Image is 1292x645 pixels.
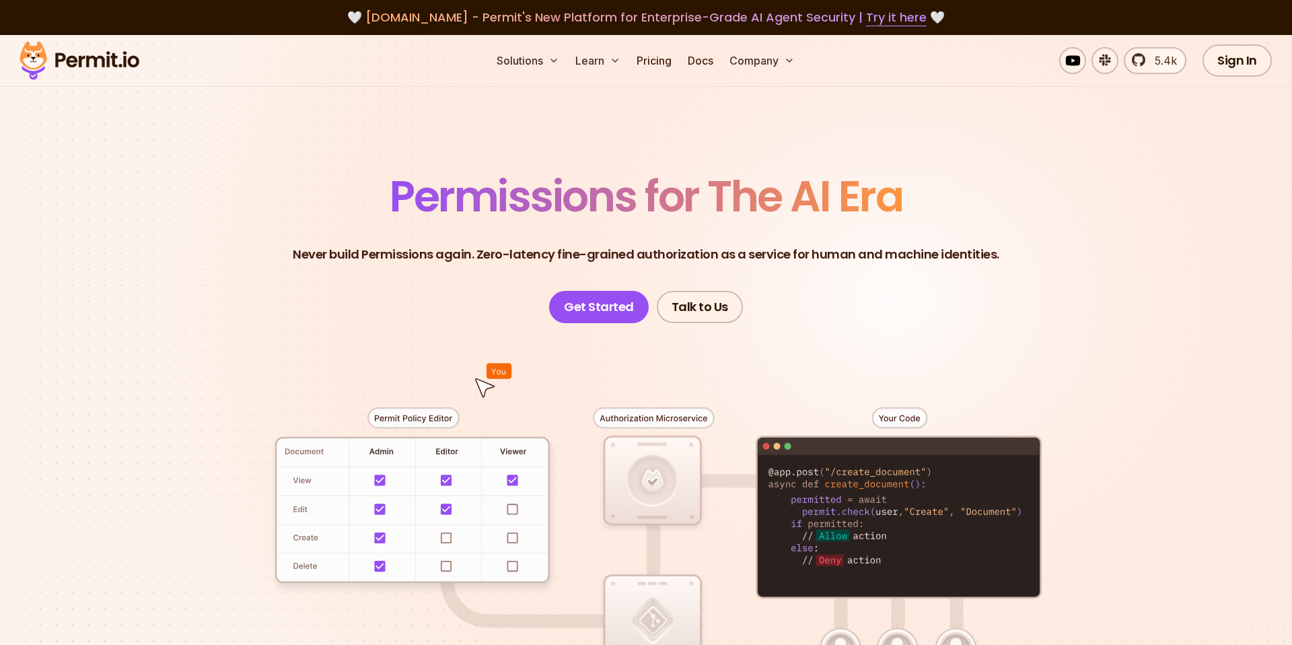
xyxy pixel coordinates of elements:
[724,47,800,74] button: Company
[631,47,677,74] a: Pricing
[682,47,719,74] a: Docs
[1147,53,1177,69] span: 5.4k
[657,291,743,323] a: Talk to Us
[365,9,927,26] span: [DOMAIN_NAME] - Permit's New Platform for Enterprise-Grade AI Agent Security |
[866,9,927,26] a: Try it here
[549,291,649,323] a: Get Started
[491,47,565,74] button: Solutions
[32,8,1260,27] div: 🤍 🤍
[1203,44,1272,77] a: Sign In
[13,38,145,83] img: Permit logo
[570,47,626,74] button: Learn
[390,166,902,226] span: Permissions for The AI Era
[1124,47,1186,74] a: 5.4k
[293,245,999,264] p: Never build Permissions again. Zero-latency fine-grained authorization as a service for human and...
